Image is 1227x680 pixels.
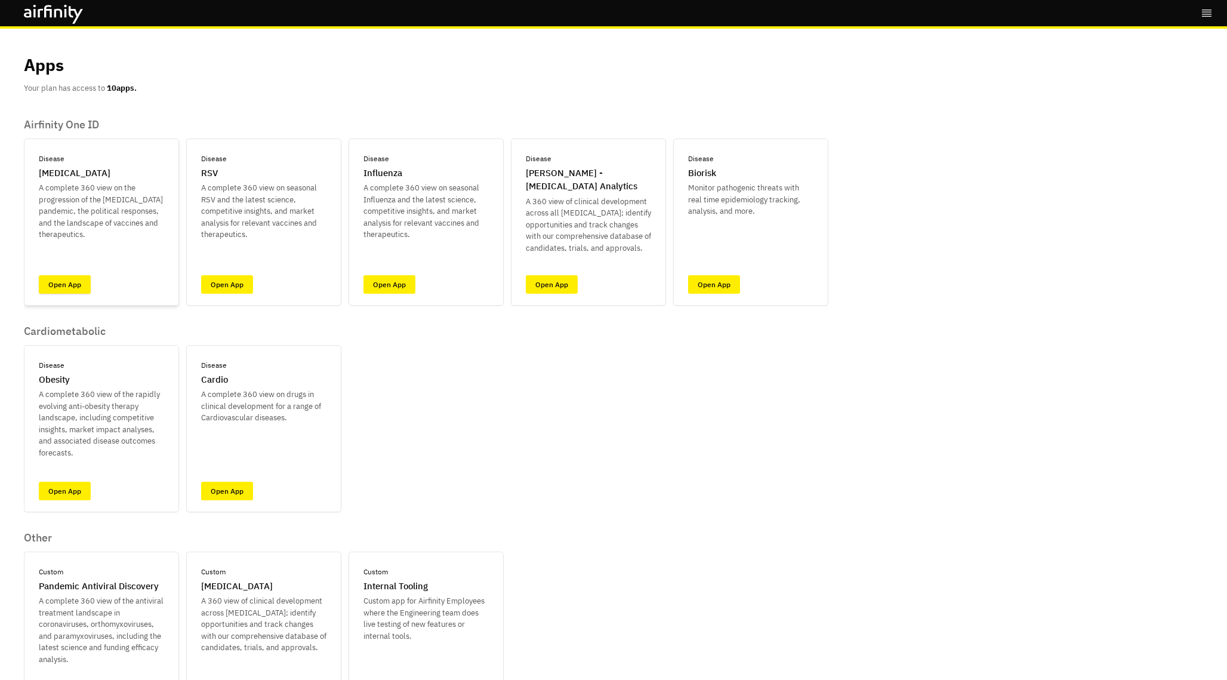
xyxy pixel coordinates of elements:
[363,275,415,294] a: Open App
[201,275,253,294] a: Open App
[39,389,164,459] p: A complete 360 view of the rapidly evolving anti-obesity therapy landscape, including competitive...
[39,360,64,371] p: Disease
[688,182,813,217] p: Monitor pathogenic threats with real time epidemiology tracking, analysis, and more.
[39,595,164,665] p: A complete 360 view of the antiviral treatment landscape in coronaviruses, orthomyxoviruses, and ...
[39,275,91,294] a: Open App
[39,167,110,180] p: [MEDICAL_DATA]
[201,360,227,371] p: Disease
[201,567,226,577] p: Custom
[24,531,504,544] p: Other
[201,580,273,593] p: [MEDICAL_DATA]
[688,167,716,180] p: Biorisk
[39,482,91,500] a: Open App
[39,373,70,387] p: Obesity
[201,167,218,180] p: RSV
[201,389,326,424] p: A complete 360 view on drugs in clinical development for a range of Cardiovascular diseases.
[363,167,402,180] p: Influenza
[24,325,341,338] p: Cardiometabolic
[363,580,428,593] p: Internal Tooling
[201,373,228,387] p: Cardio
[526,167,651,193] p: [PERSON_NAME] - [MEDICAL_DATA] Analytics
[363,567,388,577] p: Custom
[39,580,159,593] p: Pandemic Antiviral Discovery
[24,118,828,131] p: Airfinity One ID
[363,595,489,642] p: Custom app for Airfinity Employees where the Engineering team does live testing of new features o...
[24,53,64,78] p: Apps
[526,153,551,164] p: Disease
[201,182,326,241] p: A complete 360 view on seasonal RSV and the latest science, competitive insights, and market anal...
[526,196,651,254] p: A 360 view of clinical development across all [MEDICAL_DATA]; identify opportunities and track ch...
[363,182,489,241] p: A complete 360 view on seasonal Influenza and the latest science, competitive insights, and marke...
[688,153,714,164] p: Disease
[526,275,578,294] a: Open App
[107,83,137,93] b: 10 apps.
[39,153,64,164] p: Disease
[363,153,389,164] p: Disease
[201,482,253,500] a: Open App
[201,153,227,164] p: Disease
[24,82,137,94] p: Your plan has access to
[201,595,326,654] p: A 360 view of clinical development across [MEDICAL_DATA]; identify opportunities and track change...
[39,182,164,241] p: A complete 360 view on the progression of the [MEDICAL_DATA] pandemic, the political responses, a...
[39,567,63,577] p: Custom
[688,275,740,294] a: Open App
